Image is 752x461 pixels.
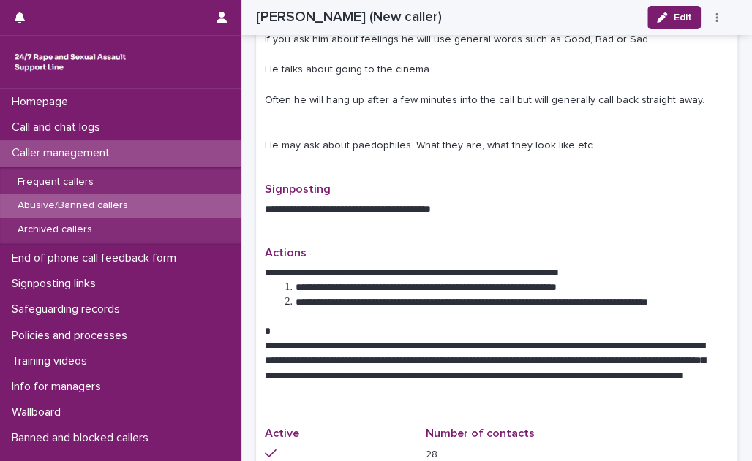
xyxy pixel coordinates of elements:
[6,251,188,265] p: End of phone call feedback form
[265,183,331,195] span: Signposting
[12,47,129,77] img: rhQMoQhaT3yELyF149Cw
[6,146,121,160] p: Caller management
[6,354,99,368] p: Training videos
[6,121,112,134] p: Call and chat logs
[256,9,442,26] h2: [PERSON_NAME] (New caller)
[6,95,80,109] p: Homepage
[6,199,140,212] p: Abusive/Banned callers
[6,380,113,394] p: Info for managers
[6,329,139,343] p: Policies and processes
[6,431,160,445] p: Banned and blocked callers
[265,1,729,153] p: He will say he hasn't called before and won't provide a name, He speaks quietly and he breathes h...
[425,427,534,438] span: Number of contacts
[6,405,72,419] p: Wallboard
[265,247,307,259] span: Actions
[6,176,105,188] p: Frequent callers
[647,6,701,29] button: Edit
[673,12,691,23] span: Edit
[6,224,104,236] p: Archived callers
[265,427,299,438] span: Active
[6,302,132,316] p: Safeguarding records
[6,277,108,291] p: Signposting links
